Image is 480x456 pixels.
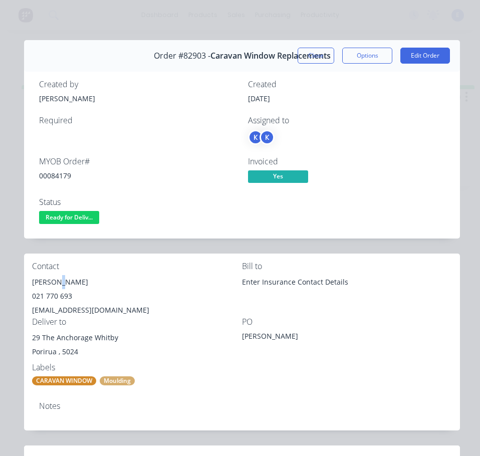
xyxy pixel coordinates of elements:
div: Created by [39,80,236,89]
div: [PERSON_NAME]021 770 693[EMAIL_ADDRESS][DOMAIN_NAME] [32,275,242,317]
div: PO [242,317,452,327]
div: [PERSON_NAME] [242,331,367,345]
div: Status [39,197,236,207]
div: [PERSON_NAME] [39,93,236,104]
span: Yes [248,170,308,183]
button: Options [342,48,392,64]
div: K [260,130,275,145]
div: 29 The Anchorage WhitbyPorirua , 5024 [32,331,242,363]
button: Ready for Deliv... [39,211,99,226]
div: Created [248,80,445,89]
div: Deliver to [32,317,242,327]
div: Labels [32,363,242,372]
button: Edit Order [400,48,450,64]
div: 021 770 693 [32,289,242,303]
div: [PERSON_NAME] [32,275,242,289]
span: Caravan Window Replacements [210,51,331,61]
div: Moulding [100,376,135,385]
span: Order #82903 - [154,51,210,61]
div: Bill to [242,262,452,271]
span: [DATE] [248,94,270,103]
div: K [248,130,263,145]
button: KK [248,130,275,145]
div: Required [39,116,236,125]
div: MYOB Order # [39,157,236,166]
div: Invoiced [248,157,445,166]
div: [EMAIL_ADDRESS][DOMAIN_NAME] [32,303,242,317]
div: 29 The Anchorage Whitby [32,331,242,345]
div: Notes [39,401,445,411]
div: Contact [32,262,242,271]
span: Ready for Deliv... [39,211,99,223]
div: Enter Insurance Contact Details [242,275,452,307]
div: CARAVAN WINDOW [32,376,96,385]
div: Assigned to [248,116,445,125]
div: Enter Insurance Contact Details [242,275,452,289]
button: Close [298,48,334,64]
div: Porirua , 5024 [32,345,242,359]
div: 00084179 [39,170,236,181]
